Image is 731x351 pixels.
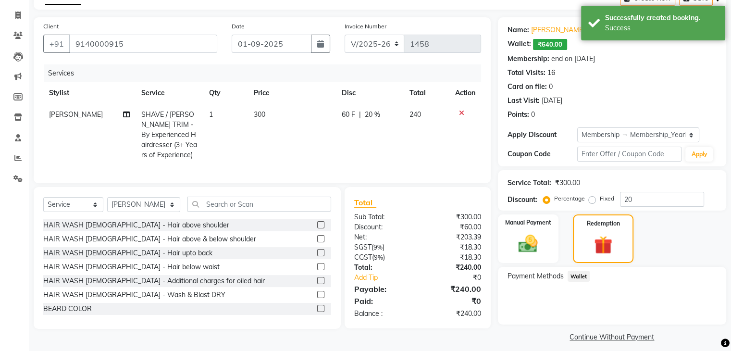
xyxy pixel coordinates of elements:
[354,253,372,262] span: CGST
[508,39,531,50] div: Wallet:
[136,82,203,104] th: Service
[141,110,197,159] span: SHAVE / [PERSON_NAME] TRIM - By Experienced Hairdresser (3+ Years of Experience)
[43,234,256,244] div: HAIR WASH [DEMOGRAPHIC_DATA] - Hair above & below shoulder
[373,243,383,251] span: 9%
[336,82,404,104] th: Disc
[600,194,614,203] label: Fixed
[605,13,718,23] div: Successfully created booking.
[347,295,418,307] div: Paid:
[43,35,70,53] button: +91
[418,263,488,273] div: ₹240.00
[43,248,212,258] div: HAIR WASH [DEMOGRAPHIC_DATA] - Hair upto back
[418,242,488,252] div: ₹18.30
[43,220,229,230] div: HAIR WASH [DEMOGRAPHIC_DATA] - Hair above shoulder
[508,149,577,159] div: Coupon Code
[547,68,555,78] div: 16
[365,110,380,120] span: 20 %
[508,96,540,106] div: Last Visit:
[347,283,418,295] div: Payable:
[508,271,564,281] span: Payment Methods
[342,110,355,120] span: 60 F
[418,212,488,222] div: ₹300.00
[542,96,562,106] div: [DATE]
[347,242,418,252] div: ( )
[449,82,481,104] th: Action
[347,212,418,222] div: Sub Total:
[512,233,544,255] img: _cash.svg
[418,232,488,242] div: ₹203.39
[418,309,488,319] div: ₹240.00
[577,147,682,162] input: Enter Offer / Coupon Code
[347,263,418,273] div: Total:
[500,332,724,342] a: Continue Without Payment
[345,22,386,31] label: Invoice Number
[43,262,220,272] div: HAIR WASH [DEMOGRAPHIC_DATA] - Hair below waist
[232,22,245,31] label: Date
[49,110,103,119] span: [PERSON_NAME]
[418,222,488,232] div: ₹60.00
[43,304,92,314] div: BEARD COLOR
[43,276,265,286] div: HAIR WASH [DEMOGRAPHIC_DATA] - Additional charges for oiled hair
[551,54,595,64] div: end on [DATE]
[418,252,488,263] div: ₹18.30
[508,54,549,64] div: Membership:
[531,110,535,120] div: 0
[605,23,718,33] div: Success
[347,232,418,242] div: Net:
[418,283,488,295] div: ₹240.00
[508,178,551,188] div: Service Total:
[347,309,418,319] div: Balance :
[588,234,618,256] img: _gift.svg
[43,290,225,300] div: HAIR WASH [DEMOGRAPHIC_DATA] - Wash & Blast DRY
[587,219,620,228] label: Redemption
[555,178,580,188] div: ₹300.00
[254,110,265,119] span: 300
[533,39,567,50] span: ₹640.00
[549,82,553,92] div: 0
[404,82,449,104] th: Total
[359,110,361,120] span: |
[685,147,713,162] button: Apply
[508,195,537,205] div: Discount:
[508,25,529,35] div: Name:
[429,273,488,283] div: ₹0
[374,253,383,261] span: 9%
[354,198,376,208] span: Total
[203,82,248,104] th: Qty
[44,64,488,82] div: Services
[508,82,547,92] div: Card on file:
[347,273,429,283] a: Add Tip
[43,82,136,104] th: Stylist
[209,110,213,119] span: 1
[418,295,488,307] div: ₹0
[187,197,331,212] input: Search or Scan
[347,252,418,263] div: ( )
[347,222,418,232] div: Discount:
[568,271,590,282] span: Wallet
[43,22,59,31] label: Client
[531,25,585,35] a: [PERSON_NAME]
[505,218,551,227] label: Manual Payment
[508,130,577,140] div: Apply Discount
[69,35,217,53] input: Search by Name/Mobile/Email/Code
[554,194,585,203] label: Percentage
[508,110,529,120] div: Points:
[248,82,335,104] th: Price
[354,243,372,251] span: SGST
[508,68,545,78] div: Total Visits:
[409,110,421,119] span: 240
